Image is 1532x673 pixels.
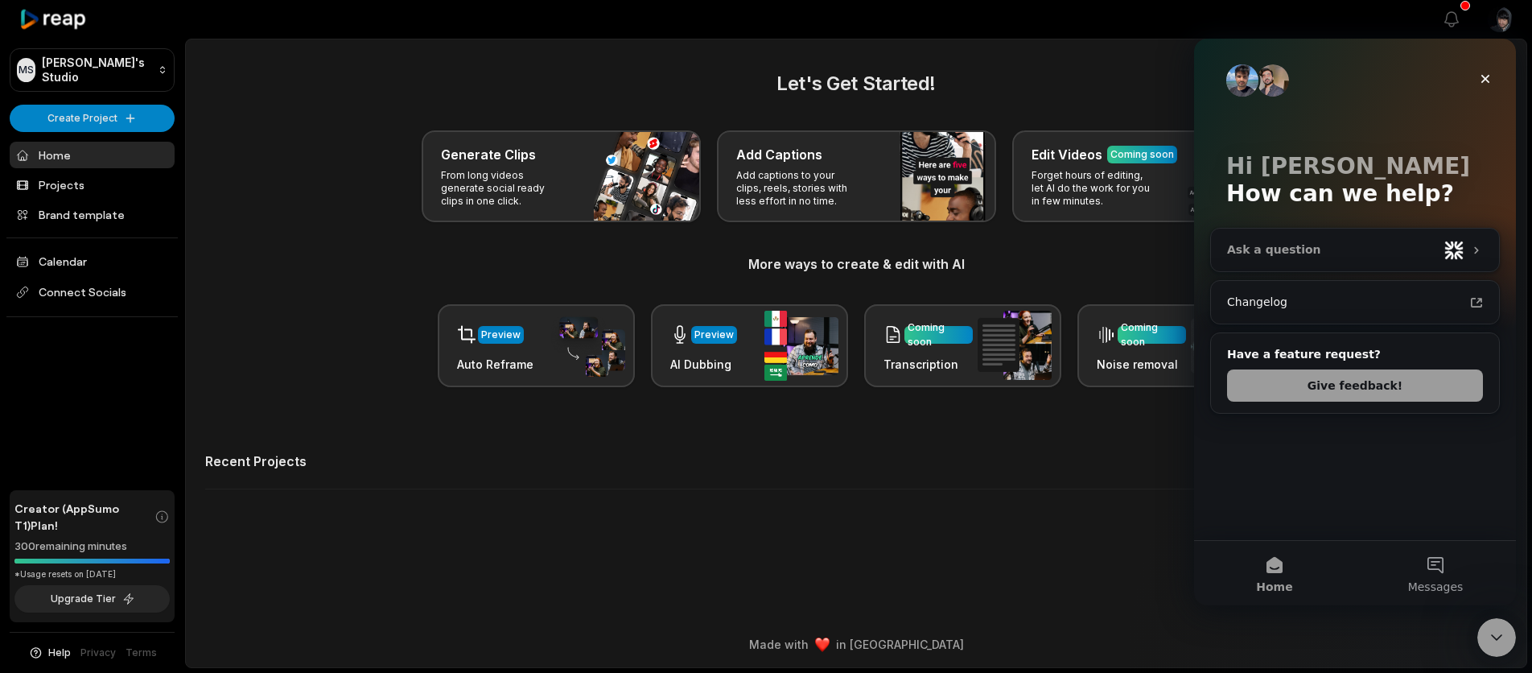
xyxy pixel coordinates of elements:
[48,646,71,660] span: Help
[10,105,175,132] button: Create Project
[42,56,151,85] p: [PERSON_NAME]'s Studio
[670,356,737,373] h3: AI Dubbing
[1477,618,1516,657] iframe: Intercom live chat
[126,646,157,660] a: Terms
[764,311,838,381] img: ai_dubbing.png
[1194,39,1516,605] iframe: Intercom live chat
[1032,145,1102,164] h3: Edit Videos
[736,169,861,208] p: Add captions to your clips, reels, stories with less effort in no time.
[815,638,830,652] img: heart emoji
[28,646,71,660] button: Help
[736,145,822,164] h3: Add Captions
[10,278,175,307] span: Connect Socials
[205,453,307,469] h2: Recent Projects
[10,248,175,275] a: Calendar
[14,500,154,534] span: Creator (AppSumo T1) Plan!
[694,328,734,342] div: Preview
[14,539,170,555] div: 300 remaining minutes
[1110,147,1174,162] div: Coming soon
[1121,320,1183,349] div: Coming soon
[441,145,536,164] h3: Generate Clips
[205,69,1507,98] h2: Let's Get Started!
[80,646,116,660] a: Privacy
[1191,318,1265,374] img: noise_removal.png
[978,311,1052,380] img: transcription.png
[200,636,1512,653] div: Made with in [GEOGRAPHIC_DATA]
[17,58,35,82] div: MS
[883,356,973,373] h3: Transcription
[1097,356,1186,373] h3: Noise removal
[908,320,970,349] div: Coming soon
[10,142,175,168] a: Home
[14,568,170,580] div: *Usage resets on [DATE]
[205,254,1507,274] h3: More ways to create & edit with AI
[441,169,566,208] p: From long videos generate social ready clips in one click.
[10,171,175,198] a: Projects
[551,315,625,378] img: auto_reframe.png
[1032,169,1156,208] p: Forget hours of editing, let AI do the work for you in few minutes.
[10,201,175,228] a: Brand template
[457,356,533,373] h3: Auto Reframe
[481,328,521,342] div: Preview
[14,585,170,613] button: Upgrade Tier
